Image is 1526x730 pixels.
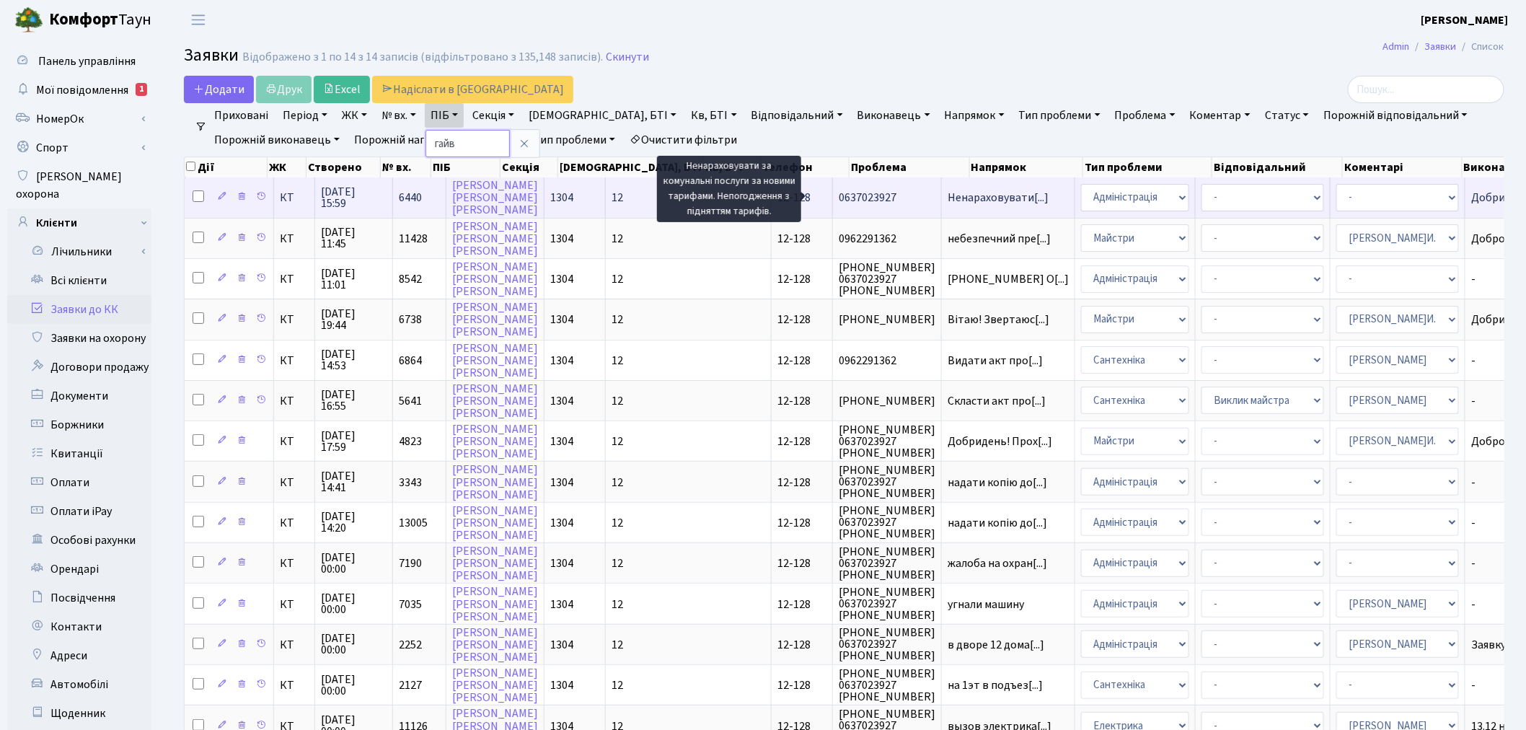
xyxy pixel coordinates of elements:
[193,82,244,97] span: Додати
[7,324,151,353] a: Заявки на охорону
[612,353,623,369] span: 12
[612,271,623,287] span: 12
[746,103,849,128] a: Відповідальний
[280,558,309,569] span: КТ
[948,393,1046,409] span: Скласти акт про[...]
[7,699,151,728] a: Щоденник
[180,8,216,32] button: Переключити навігацію
[948,515,1047,531] span: надати копію до[...]
[399,190,422,206] span: 6440
[184,43,239,68] span: Заявки
[321,389,387,412] span: [DATE] 16:55
[948,353,1043,369] span: Видати акт про[...]
[431,157,500,177] th: ПІБ
[777,434,811,449] span: 12-128
[452,625,538,665] a: [PERSON_NAME][PERSON_NAME][PERSON_NAME]
[550,677,573,693] span: 1304
[1383,39,1410,54] a: Admin
[280,639,309,651] span: КТ
[321,592,387,615] span: [DATE] 00:00
[948,637,1044,653] span: в дворе 12 дома[...]
[14,6,43,35] img: logo.png
[948,677,1043,693] span: на 1эт в подъез[...]
[777,271,811,287] span: 12-128
[7,641,151,670] a: Адреси
[777,515,811,531] span: 12-128
[399,231,428,247] span: 11428
[777,555,811,571] span: 12-128
[452,381,538,421] a: [PERSON_NAME][PERSON_NAME][PERSON_NAME]
[280,599,309,610] span: КТ
[550,190,573,206] span: 1304
[452,219,538,259] a: [PERSON_NAME][PERSON_NAME][PERSON_NAME]
[321,511,387,534] span: [DATE] 14:20
[612,677,623,693] span: 12
[839,233,935,245] span: 0962291362
[948,190,1049,206] span: Ненараховувати[...]
[839,424,935,459] span: [PHONE_NUMBER] 0637023927 [PHONE_NUMBER]
[38,53,136,69] span: Панель управління
[49,8,118,31] b: Комфорт
[839,465,935,499] span: [PHONE_NUMBER] 0637023927 [PHONE_NUMBER]
[839,395,935,407] span: [PHONE_NUMBER]
[1013,103,1106,128] a: Тип проблеми
[280,517,309,529] span: КТ
[948,434,1052,449] span: Добридень! Прох[...]
[550,434,573,449] span: 1304
[185,157,268,177] th: Дії
[280,273,309,285] span: КТ
[399,393,422,409] span: 5641
[1348,76,1504,103] input: Пошук...
[7,295,151,324] a: Заявки до КК
[1083,157,1212,177] th: Тип проблеми
[839,314,935,325] span: [PHONE_NUMBER]
[399,677,422,693] span: 2127
[839,627,935,661] span: [PHONE_NUMBER] 0637023927 [PHONE_NUMBER]
[399,597,422,612] span: 7035
[1421,12,1509,29] a: [PERSON_NAME]
[321,348,387,371] span: [DATE] 14:53
[280,355,309,366] span: КТ
[452,462,538,503] a: [PERSON_NAME][PERSON_NAME][PERSON_NAME]
[612,312,623,327] span: 12
[268,157,306,177] th: ЖК
[500,157,558,177] th: Секція
[7,162,151,208] a: [PERSON_NAME] охорона
[280,680,309,691] span: КТ
[550,312,573,327] span: 1304
[1212,157,1343,177] th: Відповідальний
[523,103,682,128] a: [DEMOGRAPHIC_DATA], БТІ
[452,665,538,705] a: [PERSON_NAME][PERSON_NAME][PERSON_NAME]
[321,268,387,291] span: [DATE] 11:01
[612,231,623,247] span: 12
[1109,103,1181,128] a: Проблема
[452,543,538,584] a: [PERSON_NAME][PERSON_NAME][PERSON_NAME]
[280,192,309,203] span: КТ
[777,677,811,693] span: 12-128
[7,382,151,410] a: Документи
[7,410,151,439] a: Боржники
[321,308,387,331] span: [DATE] 19:44
[280,314,309,325] span: КТ
[7,670,151,699] a: Автомобілі
[348,128,472,152] a: Порожній напрямок
[612,475,623,491] span: 12
[1362,32,1526,62] nav: breadcrumb
[550,555,573,571] span: 1304
[321,633,387,656] span: [DATE] 00:00
[452,584,538,625] a: [PERSON_NAME][PERSON_NAME][PERSON_NAME]
[550,637,573,653] span: 1304
[550,271,573,287] span: 1304
[475,128,621,152] a: Порожній тип проблеми
[467,103,520,128] a: Секція
[49,8,151,32] span: Таун
[376,103,422,128] a: № вх.
[852,103,936,128] a: Виконавець
[948,475,1047,491] span: надати копію до[...]
[839,192,935,203] span: 0637023927
[612,434,623,449] span: 12
[452,299,538,340] a: [PERSON_NAME][PERSON_NAME][PERSON_NAME]
[558,157,704,177] th: [DEMOGRAPHIC_DATA], БТІ
[1425,39,1457,54] a: Заявки
[399,555,422,571] span: 7190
